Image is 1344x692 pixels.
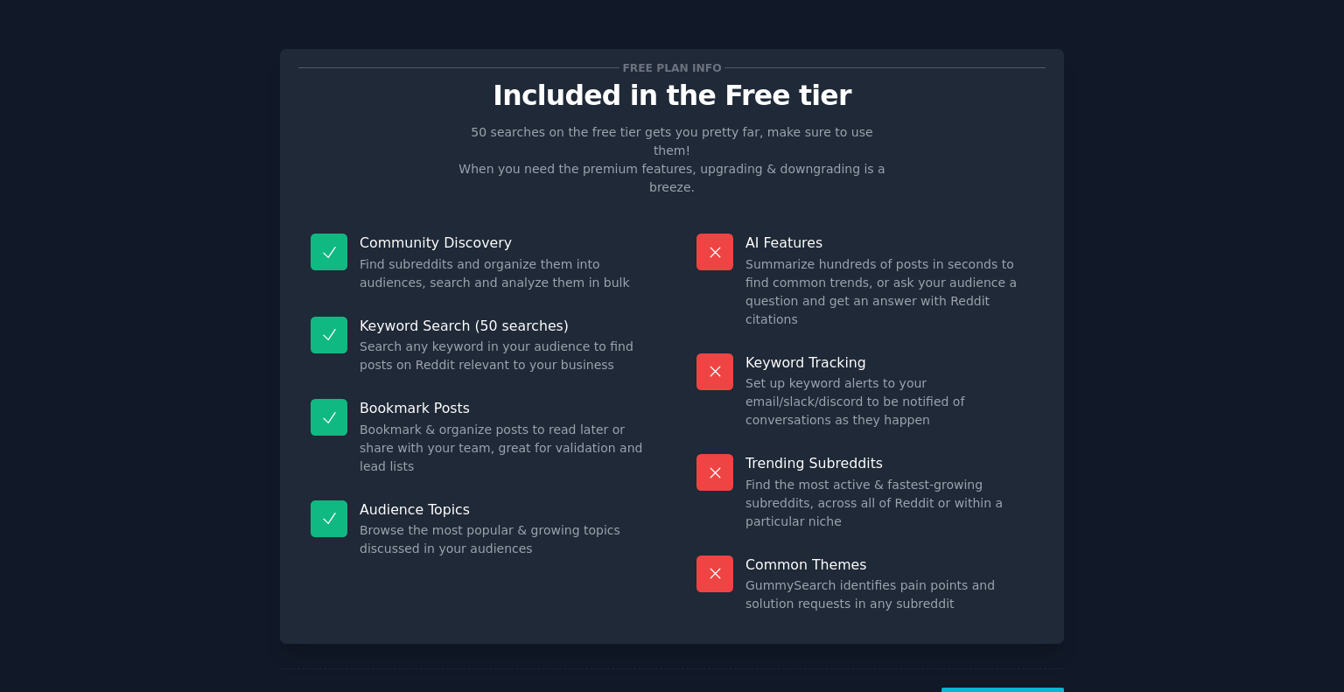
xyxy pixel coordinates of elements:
dd: Search any keyword in your audience to find posts on Reddit relevant to your business [360,338,647,374]
p: Included in the Free tier [298,80,1046,111]
p: Bookmark Posts [360,399,647,417]
dd: Summarize hundreds of posts in seconds to find common trends, or ask your audience a question and... [745,255,1033,329]
dd: Set up keyword alerts to your email/slack/discord to be notified of conversations as they happen [745,374,1033,430]
p: 50 searches on the free tier gets you pretty far, make sure to use them! When you need the premiu... [451,123,892,197]
dd: Browse the most popular & growing topics discussed in your audiences [360,521,647,558]
dd: Bookmark & organize posts to read later or share with your team, great for validation and lead lists [360,421,647,476]
p: Audience Topics [360,500,647,519]
dd: Find subreddits and organize them into audiences, search and analyze them in bulk [360,255,647,292]
p: Common Themes [745,556,1033,574]
p: Keyword Tracking [745,353,1033,372]
dd: GummySearch identifies pain points and solution requests in any subreddit [745,577,1033,613]
p: AI Features [745,234,1033,252]
p: Trending Subreddits [745,454,1033,472]
span: Free plan info [619,59,724,77]
dd: Find the most active & fastest-growing subreddits, across all of Reddit or within a particular niche [745,476,1033,531]
p: Keyword Search (50 searches) [360,317,647,335]
p: Community Discovery [360,234,647,252]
